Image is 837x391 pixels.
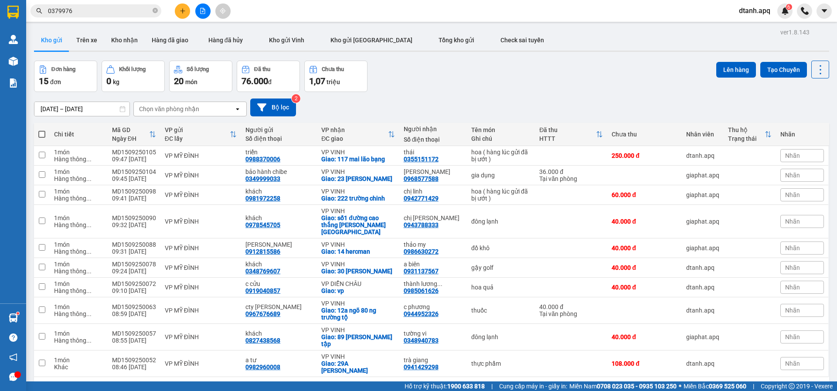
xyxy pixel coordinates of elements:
div: 08:55 [DATE] [112,337,156,344]
div: Số điện thoại [404,136,463,143]
span: Hỗ trợ kỹ thuật: [405,381,485,391]
div: giaphat.apq [686,191,719,198]
span: Nhãn [785,360,800,367]
div: giaphat.apq [686,245,719,252]
div: 08:46 [DATE] [112,364,156,371]
div: VP MỸ ĐÌNH [165,307,237,314]
img: warehouse-icon [9,313,18,323]
div: Đơn hàng [51,66,75,72]
div: 0985061626 [404,287,439,294]
button: Trên xe [69,30,104,51]
div: 1 món [54,303,103,310]
div: Hàng thông thường [54,195,103,202]
div: 09:32 [DATE] [112,221,156,228]
strong: 0708 023 035 - 0935 103 250 [597,383,677,390]
th: Toggle SortBy [317,123,399,146]
div: thái [404,149,463,156]
div: 1 món [54,261,103,268]
sup: 6 [786,4,792,10]
th: Toggle SortBy [160,123,241,146]
span: message [9,373,17,381]
span: Nhãn [785,152,800,159]
span: 15 [39,76,48,86]
div: cty minh hải [245,303,313,310]
div: 250.000 đ [612,152,677,159]
span: search [36,8,42,14]
div: VP MỸ ĐÌNH [165,264,237,271]
span: Cung cấp máy in - giấy in: [499,381,567,391]
span: ... [86,337,92,344]
div: VP DIỄN CHÂU [321,280,395,287]
div: Giao: 30 quang trung [321,268,395,275]
span: file-add [200,8,206,14]
div: 0978545705 [245,221,280,228]
div: 08:59 [DATE] [112,310,156,317]
div: 40.000 đ [612,284,677,291]
div: đồ khô [471,245,531,252]
div: VP VINH [321,353,395,360]
div: khách [245,188,313,195]
div: chú vũ [245,241,313,248]
div: Giao: 89 hà huy tập [321,333,395,347]
span: Check sai tuyến [500,37,544,44]
span: Nhãn [785,307,800,314]
div: thảo my [404,241,463,248]
span: ... [86,287,92,294]
span: dtanh.apq [732,5,777,16]
div: VP MỸ ĐÌNH [165,360,237,367]
div: 0942771429 [404,195,439,202]
div: VP VINH [321,207,395,214]
div: giaphat.apq [686,218,719,225]
div: khách [245,261,313,268]
span: 76.000 [242,76,268,86]
span: | [491,381,493,391]
div: 0348769607 [245,268,280,275]
div: VP MỸ ĐÌNH [165,284,237,291]
div: 0988370006 [245,156,280,163]
div: VP MỸ ĐÌNH [165,333,237,340]
span: đơn [50,78,61,85]
div: giaphat.apq [686,172,719,179]
div: 0919040857 [245,287,280,294]
div: 36.000 đ [539,168,603,175]
button: plus [175,3,190,19]
div: Giao: 117 mai lão bạng [321,156,395,163]
span: Nhãn [785,284,800,291]
div: đông lạnh [471,218,531,225]
div: 40.000 đ [612,245,677,252]
div: Chọn văn phòng nhận [139,105,199,113]
div: 60.000 đ [612,191,677,198]
div: VP MỸ ĐÌNH [165,152,237,159]
div: Giao: 29A TÔ BÁ NGỌC [321,360,395,374]
div: 40.000 đ [612,333,677,340]
div: đặng chi [404,168,463,175]
strong: 0369 525 060 [709,383,746,390]
div: Ngày ĐH [112,135,149,142]
div: 1 món [54,149,103,156]
svg: open [234,105,241,112]
span: triệu [327,78,340,85]
div: khách [245,330,313,337]
div: VP MỸ ĐÌNH [165,191,237,198]
div: Hàng thông thường [54,310,103,317]
div: MD1509250057 [112,330,156,337]
div: 09:45 [DATE] [112,175,156,182]
span: 0 [106,76,111,86]
div: Tại văn phòng [539,310,603,317]
div: Tên món [471,126,531,133]
div: thuốc [471,307,531,314]
button: file-add [195,3,211,19]
div: VP MỸ ĐÌNH [165,245,237,252]
div: trà giang [404,357,463,364]
th: Toggle SortBy [724,123,776,146]
div: ver 1.8.143 [780,27,810,37]
span: ... [86,175,92,182]
span: Nhãn [785,172,800,179]
span: Nhãn [785,218,800,225]
img: solution-icon [9,78,18,88]
div: hoa quả [471,284,531,291]
div: dtanh.apq [686,360,719,367]
button: Đơn hàng15đơn [34,61,97,92]
span: question-circle [9,333,17,342]
div: 0912815586 [245,248,280,255]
